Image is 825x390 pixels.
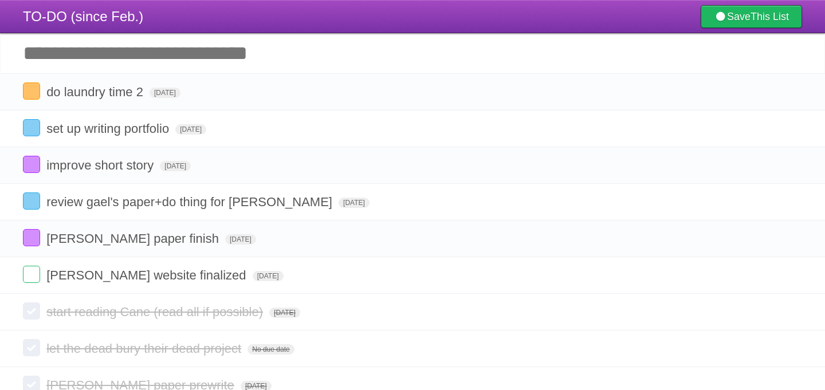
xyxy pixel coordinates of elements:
label: Done [23,339,40,356]
span: [PERSON_NAME] paper finish [46,231,222,246]
label: Done [23,229,40,246]
span: [DATE] [175,124,206,135]
span: [DATE] [160,161,191,171]
label: Done [23,119,40,136]
span: set up writing portfolio [46,121,172,136]
span: [DATE] [225,234,256,245]
label: Done [23,266,40,283]
span: improve short story [46,158,156,172]
span: start reading Cane (read all if possible) [46,305,266,319]
span: [DATE] [150,88,180,98]
a: SaveThis List [701,5,802,28]
span: No due date [247,344,294,354]
span: [DATE] [253,271,284,281]
span: [DATE] [269,308,300,318]
b: This List [751,11,789,22]
label: Done [23,156,40,173]
span: [DATE] [339,198,370,208]
label: Done [23,82,40,100]
span: review gael's paper+do thing for [PERSON_NAME] [46,195,335,209]
span: let the dead bury their dead project [46,341,244,356]
span: TO-DO (since Feb.) [23,9,143,24]
label: Done [23,192,40,210]
span: [PERSON_NAME] website finalized [46,268,249,282]
span: do laundry time 2 [46,85,146,99]
label: Done [23,302,40,320]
